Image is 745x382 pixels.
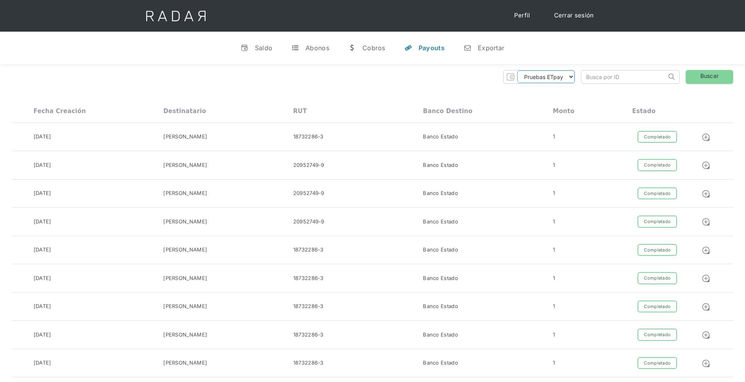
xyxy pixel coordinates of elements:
div: Estado [632,108,656,115]
form: Form [503,70,575,84]
img: Detalle [702,161,710,170]
div: Banco Estado [423,189,458,197]
a: Perfil [506,8,538,23]
div: [DATE] [34,359,51,367]
div: Banco Estado [423,218,458,226]
div: 20952749-9 [293,189,324,197]
div: 1 [553,218,555,226]
div: 20952749-9 [293,218,324,226]
div: 1 [553,359,555,367]
a: Cerrar sesión [546,8,602,23]
div: [DATE] [34,303,51,310]
div: Banco Estado [423,133,458,141]
div: Completado [637,272,677,284]
div: [PERSON_NAME] [163,303,207,310]
div: Destinatario [163,108,206,115]
div: 18732286-3 [293,359,324,367]
div: Completado [637,159,677,171]
div: 18732286-3 [293,331,324,339]
div: w [348,44,356,52]
div: 20952749-9 [293,161,324,169]
div: Fecha creación [34,108,86,115]
div: 18732286-3 [293,303,324,310]
div: Payouts [419,44,445,52]
div: [PERSON_NAME] [163,133,207,141]
input: Busca por ID [581,70,666,83]
div: Cobros [362,44,385,52]
div: 18732286-3 [293,133,324,141]
div: Banco Estado [423,331,458,339]
div: Banco Estado [423,246,458,254]
div: Completado [637,301,677,313]
img: Detalle [702,133,710,142]
img: Detalle [702,217,710,226]
div: Completado [637,357,677,369]
div: Banco Estado [423,161,458,169]
div: Banco Estado [423,274,458,282]
div: 18732286-3 [293,274,324,282]
div: RUT [293,108,307,115]
div: v [241,44,249,52]
div: 1 [553,189,555,197]
div: Completado [637,131,677,143]
div: [DATE] [34,133,51,141]
div: Completado [637,329,677,341]
img: Detalle [702,274,710,283]
div: Completado [637,216,677,228]
div: 1 [553,161,555,169]
div: Exportar [478,44,504,52]
div: Banco Estado [423,303,458,310]
div: [PERSON_NAME] [163,189,207,197]
img: Detalle [702,303,710,311]
a: Buscar [686,70,733,84]
img: Detalle [702,246,710,255]
div: n [464,44,472,52]
div: 18732286-3 [293,246,324,254]
div: Completado [637,244,677,256]
div: Banco Estado [423,359,458,367]
div: [DATE] [34,246,51,254]
div: [PERSON_NAME] [163,331,207,339]
div: [DATE] [34,189,51,197]
img: Detalle [702,331,710,339]
img: Detalle [702,189,710,198]
div: [PERSON_NAME] [163,246,207,254]
div: Completado [637,187,677,200]
div: [PERSON_NAME] [163,218,207,226]
div: [DATE] [34,274,51,282]
div: Monto [553,108,575,115]
div: Banco destino [423,108,472,115]
div: [DATE] [34,218,51,226]
div: 1 [553,303,555,310]
div: [PERSON_NAME] [163,161,207,169]
div: y [404,44,412,52]
div: 1 [553,133,555,141]
div: t [291,44,299,52]
div: 1 [553,274,555,282]
div: Saldo [255,44,273,52]
div: [DATE] [34,331,51,339]
div: 1 [553,246,555,254]
div: [DATE] [34,161,51,169]
div: [PERSON_NAME] [163,359,207,367]
div: 1 [553,331,555,339]
div: [PERSON_NAME] [163,274,207,282]
img: Detalle [702,359,710,368]
div: Abonos [306,44,329,52]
